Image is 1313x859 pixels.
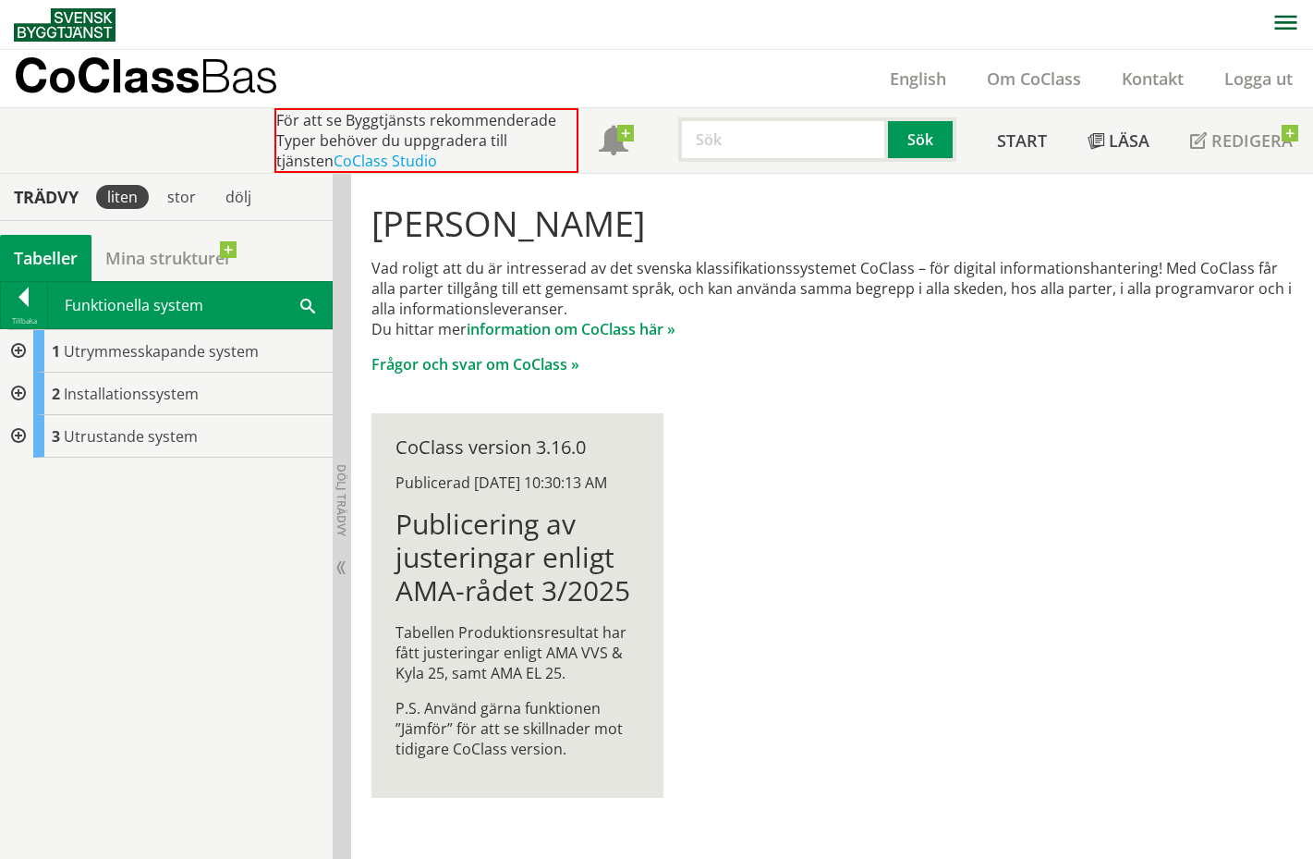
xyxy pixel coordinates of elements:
[96,185,149,209] div: liten
[214,185,262,209] div: dölj
[52,384,60,404] span: 2
[1211,129,1293,152] span: Redigera
[678,117,888,162] input: Sök
[395,472,638,493] div: Publicerad [DATE] 10:30:13 AM
[977,108,1067,173] a: Start
[888,117,956,162] button: Sök
[64,384,199,404] span: Installationssystem
[1,313,47,328] div: Tillbaka
[1204,67,1313,90] a: Logga ut
[274,108,578,173] div: För att se Byggtjänsts rekommenderade Typer behöver du uppgradera till tjänsten
[91,235,246,281] a: Mina strukturer
[395,437,638,458] div: CoClass version 3.16.0
[1109,129,1149,152] span: Läsa
[14,65,278,86] p: CoClass
[1170,108,1313,173] a: Redigera
[395,622,638,683] p: Tabellen Produktionsresultat har fått justeringar enligt AMA VVS & Kyla 25, samt AMA EL 25.
[395,698,638,759] p: P.S. Använd gärna funktionen ”Jämför” för att se skillnader mot tidigare CoClass version.
[4,187,89,207] div: Trädvy
[14,50,318,107] a: CoClassBas
[967,67,1101,90] a: Om CoClass
[467,319,675,339] a: information om CoClass här »
[599,128,628,157] span: Notifikationer
[300,295,315,314] span: Sök i tabellen
[1101,67,1204,90] a: Kontakt
[1067,108,1170,173] a: Läsa
[371,202,1292,243] h1: [PERSON_NAME]
[371,258,1292,339] p: Vad roligt att du är intresserad av det svenska klassifikationssystemet CoClass – för digital inf...
[395,508,638,607] h1: Publicering av justeringar enligt AMA-rådet 3/2025
[14,8,115,42] img: Svensk Byggtjänst
[371,354,579,374] a: Frågor och svar om CoClass »
[200,48,278,103] span: Bas
[156,185,207,209] div: stor
[334,464,349,536] span: Dölj trädvy
[64,341,259,362] span: Utrymmesskapande system
[334,151,437,171] a: CoClass Studio
[64,426,198,447] span: Utrustande system
[52,426,60,447] span: 3
[52,341,60,362] span: 1
[48,282,332,328] div: Funktionella system
[997,129,1047,152] span: Start
[869,67,967,90] a: English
